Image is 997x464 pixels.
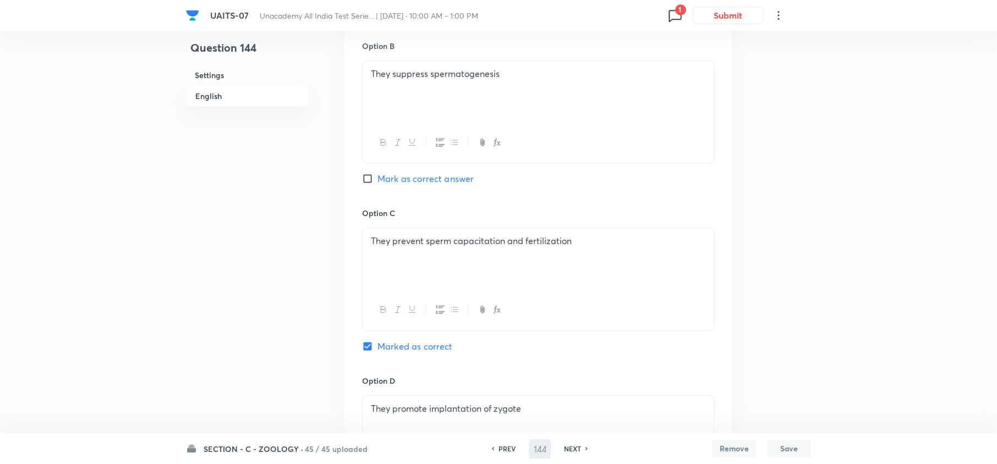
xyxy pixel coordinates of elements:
h6: Option D [362,375,714,386]
h6: Settings [186,65,309,85]
span: UAITS-07 [210,9,249,21]
h6: English [186,85,309,107]
button: Save [767,440,811,457]
h6: PREV [498,444,516,454]
button: Remove [712,440,756,457]
h6: Option C [362,207,714,219]
span: Mark as correct answer [377,172,474,185]
button: Submit [693,7,763,24]
p: They suppress spermatogenesis [371,68,705,80]
span: Unacademy All India Test Serie... | [DATE] · 10:00 AM - 1:00 PM [260,10,478,21]
p: They promote implantation of zygote [371,402,705,415]
a: Company Logo [186,9,201,22]
p: They prevent sperm capacitation and fertilization [371,235,705,247]
img: Company Logo [186,9,199,22]
h6: 45 / 45 uploaded [305,443,368,455]
h4: Question 144 [186,40,309,65]
h6: NEXT [564,444,581,454]
span: 1 [675,4,686,15]
h6: SECTION - C - ZOOLOGY · [204,443,303,455]
span: Marked as correct [377,340,453,353]
h6: Option B [362,40,714,52]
